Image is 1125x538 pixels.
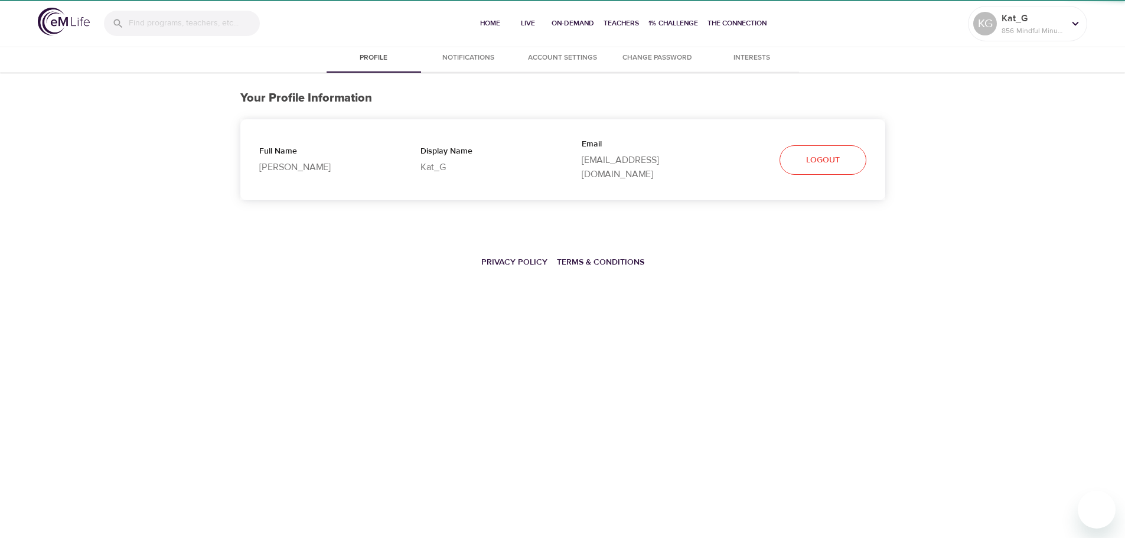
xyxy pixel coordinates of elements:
[712,52,792,64] span: Interests
[582,138,705,153] p: Email
[481,257,547,268] a: Privacy Policy
[428,52,508,64] span: Notifications
[552,17,594,30] span: On-Demand
[973,12,997,35] div: KG
[240,92,885,105] h3: Your Profile Information
[523,52,603,64] span: Account Settings
[129,11,260,36] input: Find programs, teachers, etc...
[334,52,414,64] span: Profile
[476,17,504,30] span: Home
[557,257,644,268] a: Terms & Conditions
[514,17,542,30] span: Live
[1078,491,1116,529] iframe: Button to launch messaging window
[259,145,383,160] p: Full Name
[806,153,840,168] span: Logout
[240,249,885,275] nav: breadcrumb
[780,145,866,175] button: Logout
[604,17,639,30] span: Teachers
[420,145,544,160] p: Display Name
[617,52,697,64] span: Change Password
[259,160,383,174] p: [PERSON_NAME]
[582,153,705,181] p: [EMAIL_ADDRESS][DOMAIN_NAME]
[648,17,698,30] span: 1% Challenge
[1002,25,1064,36] p: 856 Mindful Minutes
[420,160,544,174] p: Kat_G
[1002,11,1064,25] p: Kat_G
[38,8,90,35] img: logo
[707,17,767,30] span: The Connection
